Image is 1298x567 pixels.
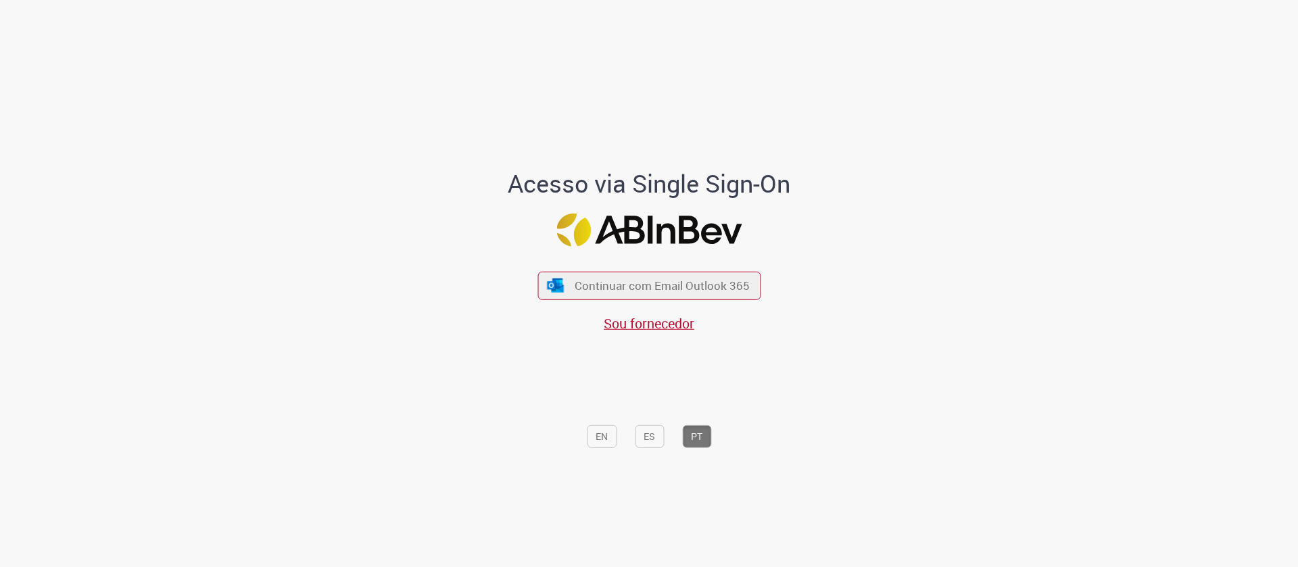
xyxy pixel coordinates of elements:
button: PT [682,425,711,448]
button: ícone Azure/Microsoft 360 Continuar com Email Outlook 365 [537,272,761,299]
a: Sou fornecedor [604,314,694,332]
img: ícone Azure/Microsoft 360 [546,278,565,293]
img: Logo ABInBev [556,213,742,246]
span: Continuar com Email Outlook 365 [575,278,750,293]
button: EN [587,425,617,448]
button: ES [635,425,664,448]
h1: Acesso via Single Sign-On [462,170,837,197]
